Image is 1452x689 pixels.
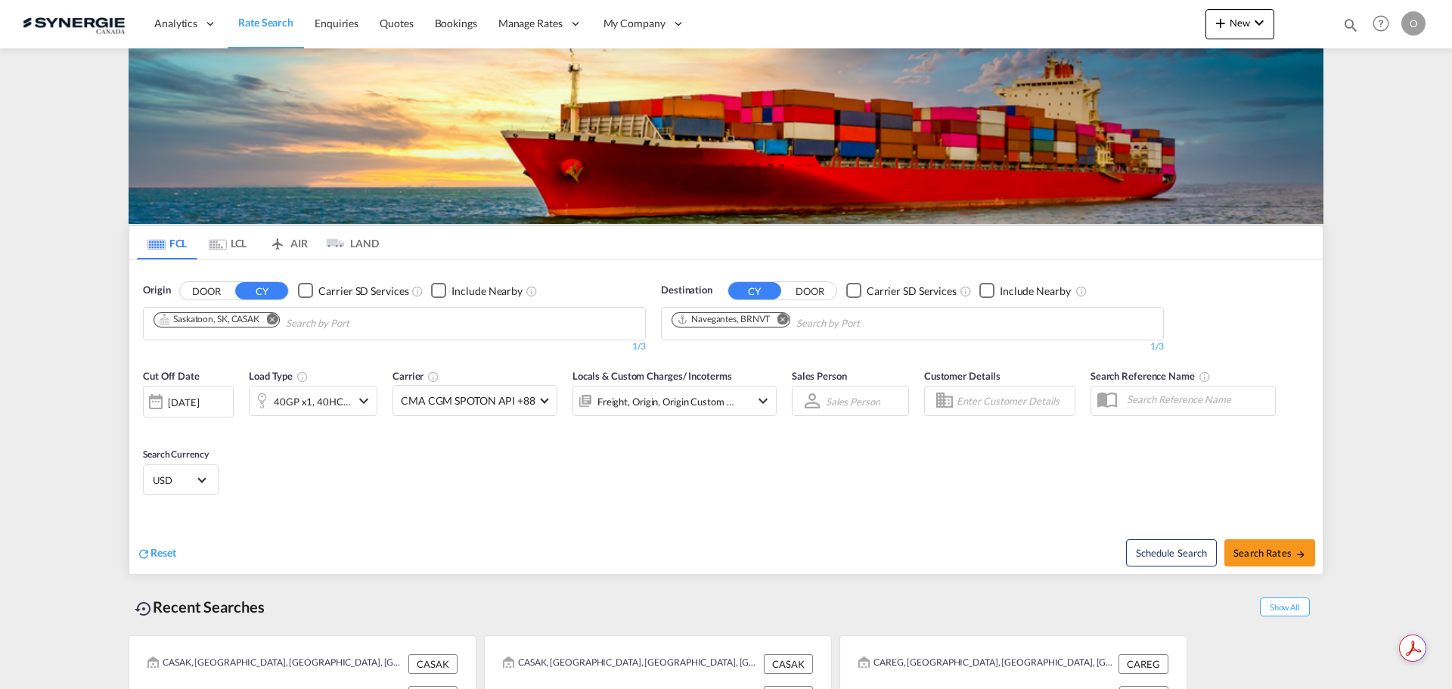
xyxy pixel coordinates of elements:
div: CASAK [764,654,813,674]
md-chips-wrap: Chips container. Use arrow keys to select chips. [669,308,946,336]
div: Recent Searches [129,590,271,624]
md-icon: Your search will be saved by the below given name [1199,371,1211,383]
div: CAREG [1118,654,1168,674]
md-icon: icon-plus 400-fg [1212,14,1230,32]
md-checkbox: Checkbox No Ink [298,283,408,299]
md-icon: icon-chevron-down [754,392,772,410]
div: [DATE] [143,386,234,417]
md-icon: Unchecked: Ignores neighbouring ports when fetching rates.Checked : Includes neighbouring ports w... [1075,285,1087,297]
span: Search Reference Name [1091,370,1211,382]
button: DOOR [783,282,836,299]
div: icon-magnify [1342,17,1359,39]
div: [DATE] [168,396,199,409]
md-icon: The selected Trucker/Carrierwill be displayed in the rate results If the rates are from another f... [427,371,439,383]
md-icon: icon-chevron-down [1250,14,1268,32]
span: Origin [143,283,170,298]
input: Chips input. [796,312,940,336]
md-icon: icon-magnify [1342,17,1359,33]
md-select: Sales Person [824,390,882,412]
button: CY [235,282,288,299]
div: Include Nearby [451,284,523,299]
span: CMA CGM SPOTON API +88 [401,393,535,408]
button: Remove [256,313,279,328]
div: CASAK, Saskatoon, SK, Canada, North America, Americas [503,654,760,674]
span: Bookings [435,17,477,29]
md-icon: icon-backup-restore [135,600,153,618]
md-select: Select Currency: $ USDUnited States Dollar [151,469,210,491]
div: CAREG, Regina, SK, Canada, North America, Americas [858,654,1115,674]
md-datepicker: Select [143,416,154,436]
button: Search Ratesicon-arrow-right [1224,539,1315,566]
div: O [1401,11,1426,36]
img: 1f56c880d42311ef80fc7dca854c8e59.png [23,7,125,41]
md-icon: icon-refresh [137,547,150,560]
span: Reset [150,546,176,559]
span: Carrier [392,370,439,382]
div: 1/3 [143,340,646,353]
md-icon: icon-chevron-down [355,392,373,410]
span: / Incoterms [683,370,732,382]
div: Include Nearby [1000,284,1071,299]
button: icon-plus 400-fgNewicon-chevron-down [1205,9,1274,39]
button: Note: By default Schedule search will only considerorigin ports, destination ports and cut off da... [1126,539,1217,566]
span: Rate Search [238,16,293,29]
input: Chips input. [286,312,430,336]
div: CASAK [408,654,458,674]
div: Help [1368,11,1401,38]
span: Cut Off Date [143,370,200,382]
input: Enter Customer Details [957,390,1070,412]
md-icon: Unchecked: Search for CY (Container Yard) services for all selected carriers.Checked : Search for... [411,285,423,297]
span: Analytics [154,16,197,31]
md-tab-item: AIR [258,226,318,259]
div: Freight Origin Origin Custom Destination Destination Custom Factory Stuffingicon-chevron-down [572,386,777,416]
button: CY [728,282,781,299]
img: LCL+%26+FCL+BACKGROUND.png [129,48,1323,224]
md-chips-wrap: Chips container. Use arrow keys to select chips. [151,308,436,336]
span: Show All [1260,597,1310,616]
md-tab-item: FCL [137,226,197,259]
md-icon: icon-airplane [268,234,287,246]
span: Load Type [249,370,309,382]
button: DOOR [180,282,233,299]
span: Customer Details [924,370,1001,382]
md-checkbox: Checkbox No Ink [846,283,957,299]
div: icon-refreshReset [137,545,176,562]
span: Locals & Custom Charges [572,370,732,382]
div: 1/3 [661,340,1164,353]
span: Destination [661,283,712,298]
md-icon: icon-information-outline [296,371,309,383]
div: Carrier SD Services [867,284,957,299]
span: Sales Person [792,370,847,382]
div: Navegantes, BRNVT [677,313,770,326]
span: Search Currency [143,448,209,460]
div: 40GP x1 40HC x1icon-chevron-down [249,386,377,416]
md-checkbox: Checkbox No Ink [979,283,1071,299]
span: Manage Rates [498,16,563,31]
span: Enquiries [315,17,358,29]
div: Freight Origin Origin Custom Destination Destination Custom Factory Stuffing [597,391,735,412]
div: Saskatoon, SK, CASAK [159,313,259,326]
span: Quotes [380,17,413,29]
span: Help [1368,11,1394,36]
md-icon: icon-arrow-right [1295,549,1306,560]
div: 40GP x1 40HC x1 [274,391,351,412]
md-icon: Unchecked: Search for CY (Container Yard) services for all selected carriers.Checked : Search for... [960,285,972,297]
md-pagination-wrapper: Use the left and right arrow keys to navigate between tabs [137,226,379,259]
div: Press delete to remove this chip. [677,313,773,326]
div: OriginDOOR CY Checkbox No InkUnchecked: Search for CY (Container Yard) services for all selected ... [129,260,1323,574]
span: USD [153,473,195,487]
span: My Company [603,16,665,31]
md-tab-item: LAND [318,226,379,259]
span: New [1212,17,1268,29]
button: Remove [767,313,790,328]
div: CASAK, Saskatoon, SK, Canada, North America, Americas [147,654,405,674]
md-icon: Unchecked: Ignores neighbouring ports when fetching rates.Checked : Includes neighbouring ports w... [526,285,538,297]
input: Search Reference Name [1119,388,1275,411]
span: Search Rates [1233,547,1306,559]
md-checkbox: Checkbox No Ink [431,283,523,299]
div: Press delete to remove this chip. [159,313,262,326]
div: Carrier SD Services [318,284,408,299]
md-tab-item: LCL [197,226,258,259]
